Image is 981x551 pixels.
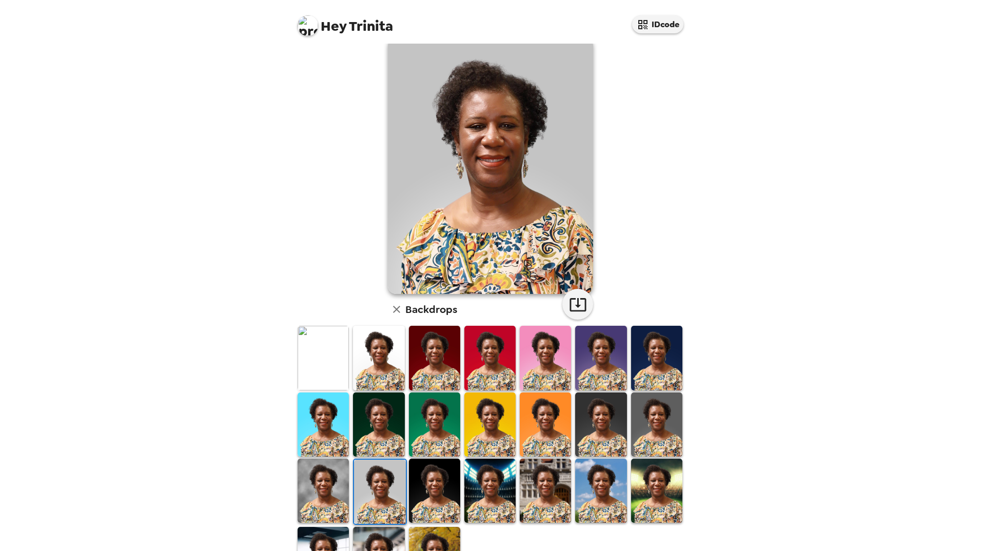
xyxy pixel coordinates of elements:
[298,10,393,33] span: Trinita
[388,37,593,294] img: user
[298,326,349,390] img: Original
[405,301,457,318] h6: Backdrops
[298,15,318,36] img: profile pic
[321,17,346,35] span: Hey
[632,15,683,33] button: IDcode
